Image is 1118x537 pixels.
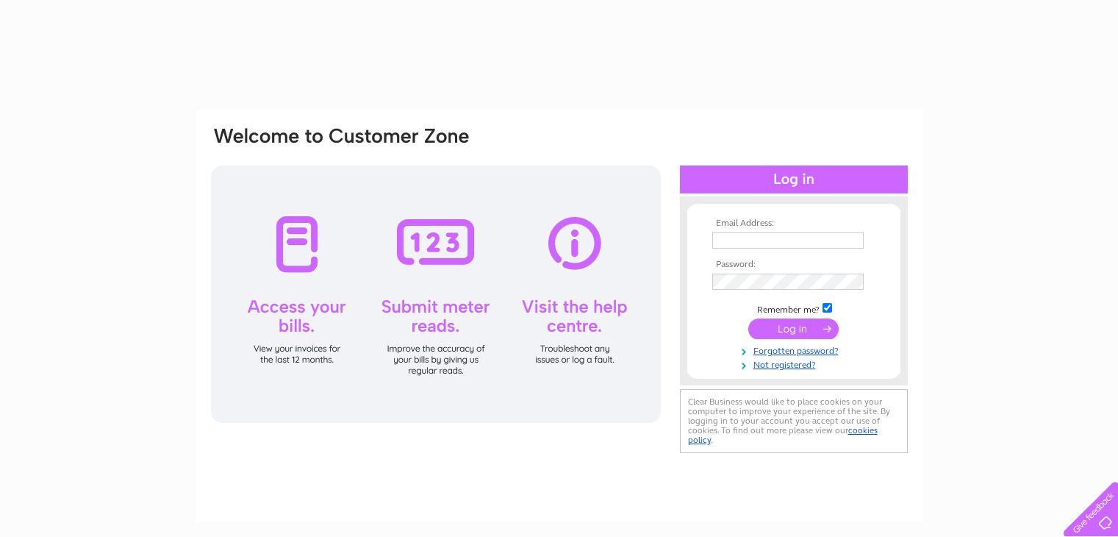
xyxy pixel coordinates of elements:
td: Remember me? [709,301,879,316]
div: Clear Business would like to place cookies on your computer to improve your experience of the sit... [680,389,908,453]
a: Forgotten password? [712,343,879,357]
input: Submit [748,319,839,339]
a: Not registered? [712,357,879,371]
th: Email Address: [709,218,879,229]
th: Password: [709,260,879,270]
a: cookies policy [688,425,878,445]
